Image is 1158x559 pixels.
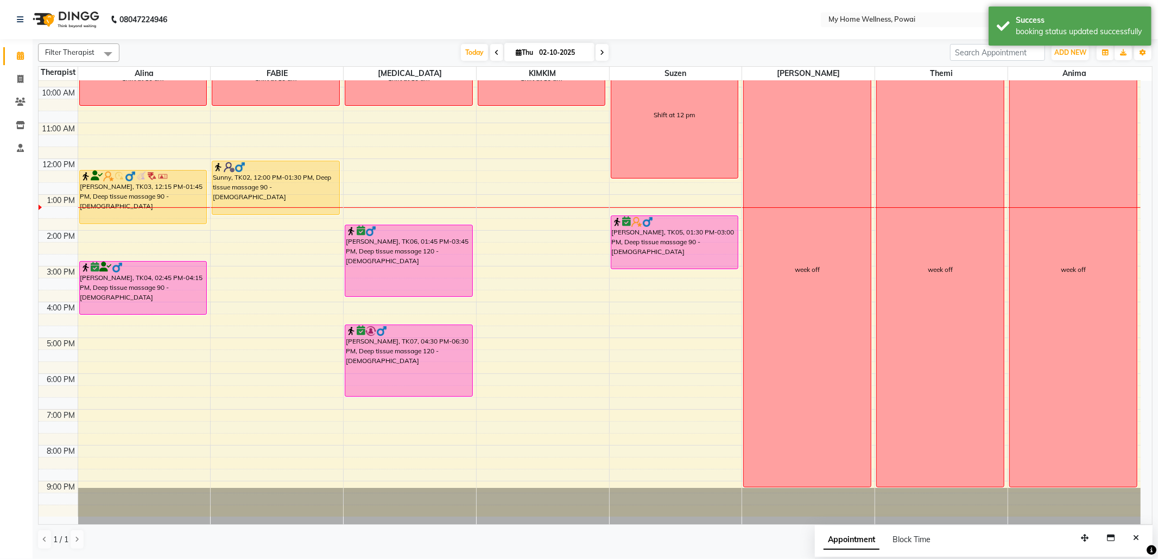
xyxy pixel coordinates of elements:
b: 08047224946 [119,4,167,35]
div: 12:00 PM [41,159,78,170]
div: [PERSON_NAME], TK04, 02:45 PM-04:15 PM, Deep tissue massage 90 - [DEMOGRAPHIC_DATA] [80,262,207,314]
div: [PERSON_NAME], TK05, 01:30 PM-03:00 PM, Deep tissue massage 90 - [DEMOGRAPHIC_DATA] [611,216,738,269]
span: FABIE [211,67,343,80]
span: Block Time [893,535,931,544]
div: 9:00 PM [45,481,78,493]
span: [PERSON_NAME] [742,67,875,80]
div: Shift at 12 pm [654,110,695,120]
span: 1 / 1 [53,534,68,545]
div: 5:00 PM [45,338,78,350]
div: week off [1061,265,1086,275]
div: 3:00 PM [45,266,78,278]
div: 7:00 PM [45,410,78,421]
div: [PERSON_NAME], TK03, 12:15 PM-01:45 PM, Deep tissue massage 90 - [DEMOGRAPHIC_DATA] [80,170,207,224]
div: booking status updated successfully [1016,26,1143,37]
div: week off [795,265,820,275]
div: 2:00 PM [45,231,78,242]
span: ADD NEW [1054,48,1086,56]
span: Appointment [824,530,879,550]
span: Thu [513,48,536,56]
span: Anima [1008,67,1141,80]
span: Alina [78,67,211,80]
span: Suzen [610,67,742,80]
div: Sunny, TK02, 12:00 PM-01:30 PM, Deep tissue massage 90 - [DEMOGRAPHIC_DATA] [212,161,339,214]
div: 6:00 PM [45,374,78,385]
button: ADD NEW [1052,45,1089,60]
div: [PERSON_NAME], TK06, 01:45 PM-03:45 PM, Deep tissue massage 120 - [DEMOGRAPHIC_DATA] [345,225,472,296]
span: Themi [875,67,1008,80]
input: 2025-10-02 [536,45,590,61]
div: Therapist [39,67,78,78]
div: week off [928,265,953,275]
span: KIMKIM [477,67,609,80]
span: Filter Therapist [45,48,94,56]
div: 10:00 AM [40,87,78,99]
span: [MEDICAL_DATA] [344,67,476,80]
img: logo [28,4,102,35]
button: Close [1128,530,1144,547]
div: [PERSON_NAME], TK07, 04:30 PM-06:30 PM, Deep tissue massage 120 - [DEMOGRAPHIC_DATA] [345,325,472,396]
div: 8:00 PM [45,446,78,457]
div: 11:00 AM [40,123,78,135]
div: 1:00 PM [45,195,78,206]
span: Today [461,44,488,61]
div: 4:00 PM [45,302,78,314]
input: Search Appointment [950,44,1045,61]
div: Success [1016,15,1143,26]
